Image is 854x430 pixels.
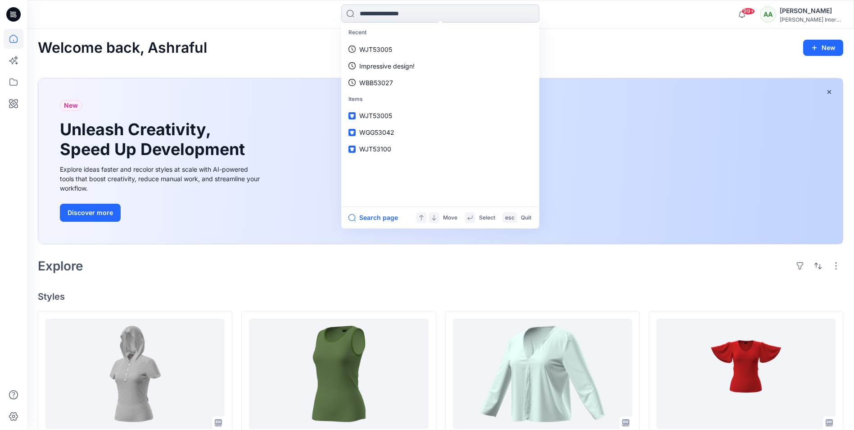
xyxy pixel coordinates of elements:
span: New [64,100,78,111]
h1: Unleash Creativity, Speed Up Development [60,120,249,159]
a: WJT53018 [656,319,836,429]
div: AA [760,6,776,23]
p: WBB53027 [359,78,393,87]
a: WGG53042 [343,124,538,141]
a: Discover more [60,204,262,222]
a: WJT53100 [343,141,538,157]
span: WGG53042 [359,128,394,136]
span: WJT53100 [359,145,391,153]
a: WJT53106_F [249,319,428,429]
p: Recent [343,24,538,41]
div: [PERSON_NAME] [780,5,843,16]
span: 99+ [741,8,755,15]
p: Impressive design! [359,61,415,71]
a: WJT53005 [343,107,538,124]
div: Explore ideas faster and recolor styles at scale with AI-powered tools that boost creativity, red... [60,165,262,193]
h2: Explore [38,259,83,273]
p: WJT53005 [359,45,392,54]
a: WKR53055 [45,319,225,429]
div: [PERSON_NAME] International [780,16,843,23]
p: Items [343,91,538,108]
button: New [803,40,843,56]
a: Impressive design! [343,58,538,74]
a: WJT53030_ [453,319,632,429]
button: Search page [348,212,398,223]
span: WJT53005 [359,112,392,119]
p: Select [479,213,495,223]
p: Quit [521,213,531,223]
p: Move [443,213,457,223]
h2: Welcome back, Ashraful [38,40,207,56]
a: WJT53005 [343,41,538,58]
h4: Styles [38,291,843,302]
a: WBB53027 [343,74,538,91]
button: Discover more [60,204,121,222]
p: esc [505,213,515,223]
